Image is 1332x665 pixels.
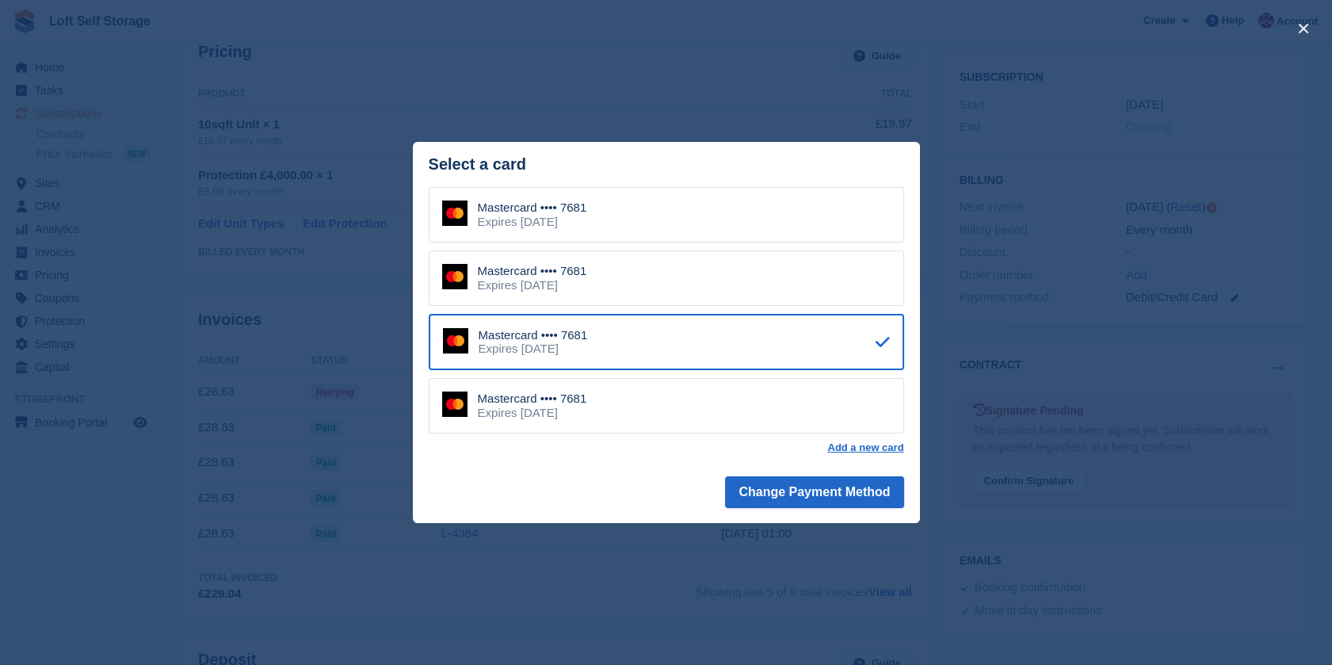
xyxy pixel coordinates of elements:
[478,264,587,278] div: Mastercard •••• 7681
[1291,16,1316,41] button: close
[478,406,587,420] div: Expires [DATE]
[479,328,588,342] div: Mastercard •••• 7681
[478,278,587,292] div: Expires [DATE]
[478,215,587,229] div: Expires [DATE]
[827,441,903,454] a: Add a new card
[478,201,587,215] div: Mastercard •••• 7681
[442,264,468,289] img: Mastercard Logo
[443,328,468,354] img: Mastercard Logo
[442,201,468,226] img: Mastercard Logo
[725,476,903,508] button: Change Payment Method
[478,392,587,406] div: Mastercard •••• 7681
[442,392,468,417] img: Mastercard Logo
[429,155,904,174] div: Select a card
[479,342,588,356] div: Expires [DATE]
